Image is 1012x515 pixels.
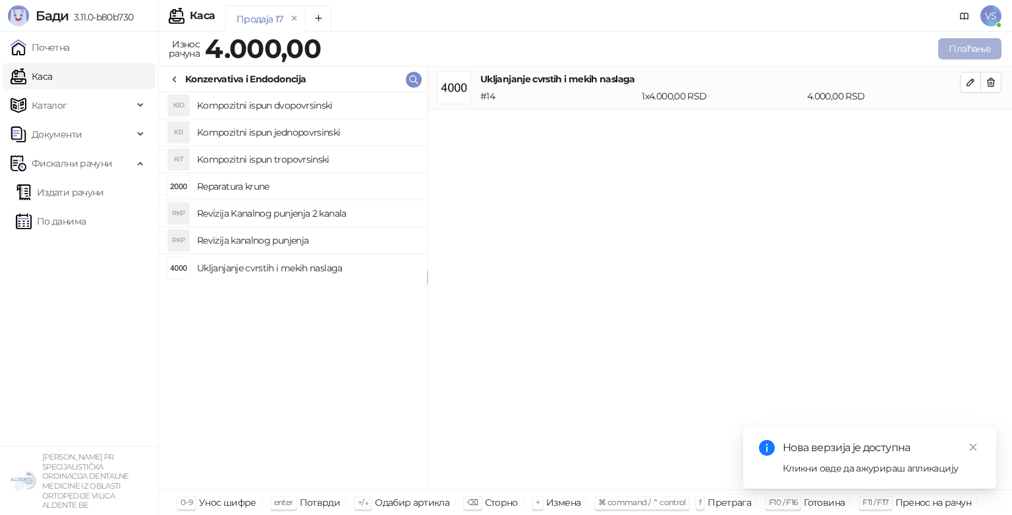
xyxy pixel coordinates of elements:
[197,230,416,251] h4: Revizija kanalnog punjenja
[11,63,52,90] a: Каса
[938,38,1001,59] button: Плаћање
[286,13,303,24] button: remove
[966,440,980,454] a: Close
[305,5,331,32] button: Add tab
[199,494,256,511] div: Унос шифре
[16,208,86,234] a: По данима
[783,461,980,475] div: Кликни овде да ажурираш апликацију
[168,203,189,224] div: RKP
[300,494,341,511] div: Потврди
[168,122,189,143] div: KIJ
[536,497,540,507] span: +
[467,497,478,507] span: ⌫
[639,89,804,103] div: 1 x 4.000,00 RSD
[168,257,189,279] img: Slika
[546,494,580,511] div: Измена
[11,468,37,494] img: 64x64-companyLogo-5147c2c0-45e4-4f6f-934a-c50ed2e74707.png
[32,92,67,119] span: Каталог
[699,497,701,507] span: f
[168,176,189,197] img: Slika
[478,89,639,103] div: # 14
[485,494,518,511] div: Сторно
[181,497,192,507] span: 0-9
[69,11,133,23] span: 3.11.0-b80b730
[862,497,888,507] span: F11 / F17
[769,497,797,507] span: F10 / F16
[36,8,69,24] span: Бади
[197,149,416,170] h4: Kompozitni ispun tropovrsinski
[168,95,189,116] div: KID
[895,494,971,511] div: Пренос на рачун
[185,72,306,86] div: Konzervativa i Endodoncija
[42,452,129,510] small: [PERSON_NAME] PR SPECIJALISTIČKA ORDINACIJA DENTALNE MEDICINE IZ OBLASTI ORTOPEDIJE VILICA ALDENT...
[598,497,686,507] span: ⌘ command / ⌃ control
[197,257,416,279] h4: Ukljanjanje cvrstih i mekih naslaga
[32,150,112,176] span: Фискални рачуни
[804,494,845,511] div: Готовина
[237,12,283,26] div: Продаја 17
[197,176,416,197] h4: Reparatura krune
[375,494,449,511] div: Одабир артикла
[166,36,202,62] div: Износ рачуна
[274,497,293,507] span: enter
[197,122,416,143] h4: Kompozitni ispun jednopovrsinski
[969,443,978,452] span: close
[168,230,189,251] div: RKP
[168,149,189,170] div: KIT
[708,494,751,511] div: Претрага
[358,497,368,507] span: ↑/↓
[205,32,321,65] strong: 4.000,00
[159,92,427,489] div: grid
[11,34,70,61] a: Почетна
[759,440,775,456] span: info-circle
[197,203,416,224] h4: Revizija Kanalnog punjenja 2 kanala
[980,5,1001,26] span: VS
[32,121,82,148] span: Документи
[197,95,416,116] h4: Kompozitni ispun dvopovrsinski
[804,89,963,103] div: 4.000,00 RSD
[16,179,104,205] a: Издати рачуни
[954,5,975,26] a: Документација
[783,440,980,456] div: Нова верзија је доступна
[190,11,215,21] div: Каса
[8,5,29,26] img: Logo
[480,72,960,86] h4: Ukljanjanje cvrstih i mekih naslaga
